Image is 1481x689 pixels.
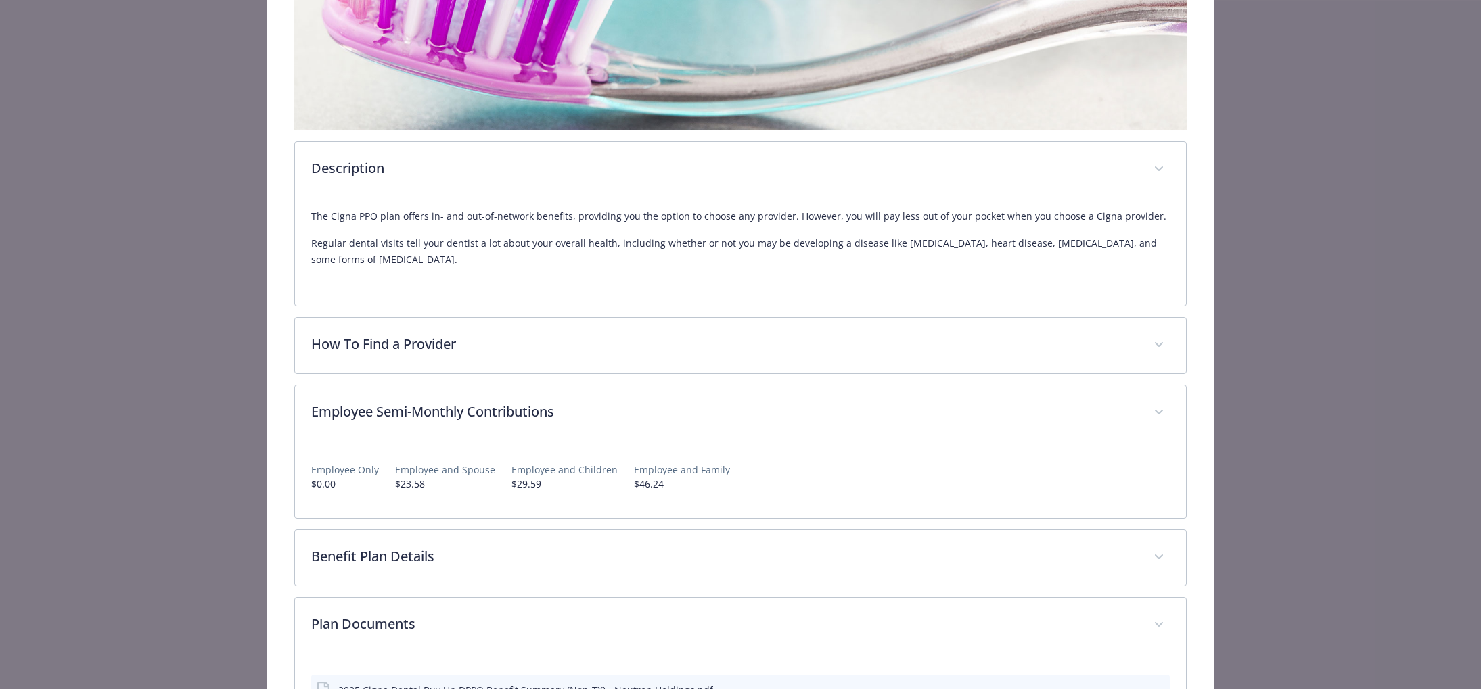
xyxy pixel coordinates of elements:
div: How To Find a Provider [295,318,1186,373]
p: Employee Only [311,462,379,477]
p: Employee and Family [634,462,730,477]
p: Benefit Plan Details [311,546,1137,567]
p: $0.00 [311,477,379,491]
div: Description [295,142,1186,197]
p: Employee Semi-Monthly Contributions [311,402,1137,422]
div: Benefit Plan Details [295,530,1186,586]
div: Description [295,197,1186,306]
p: Employee and Spouse [395,462,495,477]
p: The Cigna PPO plan offers in- and out-of-network benefits, providing you the option to choose any... [311,208,1170,224]
div: Employee Semi-Monthly Contributions [295,441,1186,518]
p: $23.58 [395,477,495,491]
p: How To Find a Provider [311,334,1137,354]
p: Employee and Children [511,462,618,477]
p: Plan Documents [311,614,1137,634]
div: Employee Semi-Monthly Contributions [295,385,1186,441]
p: Regular dental visits tell your dentist a lot about your overall health, including whether or not... [311,235,1170,268]
p: $29.59 [511,477,618,491]
p: Description [311,158,1137,179]
p: $46.24 [634,477,730,491]
div: Plan Documents [295,598,1186,653]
